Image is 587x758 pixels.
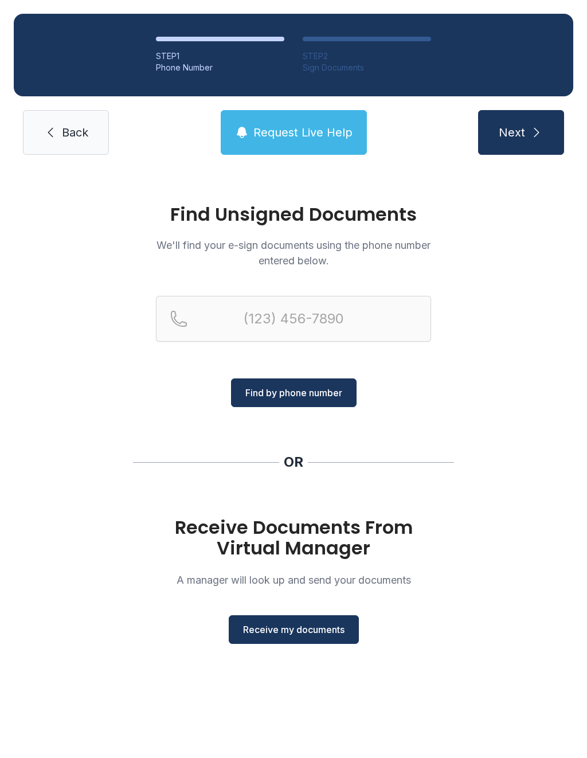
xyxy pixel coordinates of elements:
div: OR [284,453,303,471]
div: STEP 2 [303,50,431,62]
div: Sign Documents [303,62,431,73]
h1: Find Unsigned Documents [156,205,431,224]
span: Back [62,124,88,140]
p: A manager will look up and send your documents [156,572,431,588]
span: Next [499,124,525,140]
p: We'll find your e-sign documents using the phone number entered below. [156,237,431,268]
input: Reservation phone number [156,296,431,342]
h1: Receive Documents From Virtual Manager [156,517,431,558]
div: Phone Number [156,62,284,73]
span: Receive my documents [243,623,345,636]
span: Request Live Help [253,124,353,140]
div: STEP 1 [156,50,284,62]
span: Find by phone number [245,386,342,400]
